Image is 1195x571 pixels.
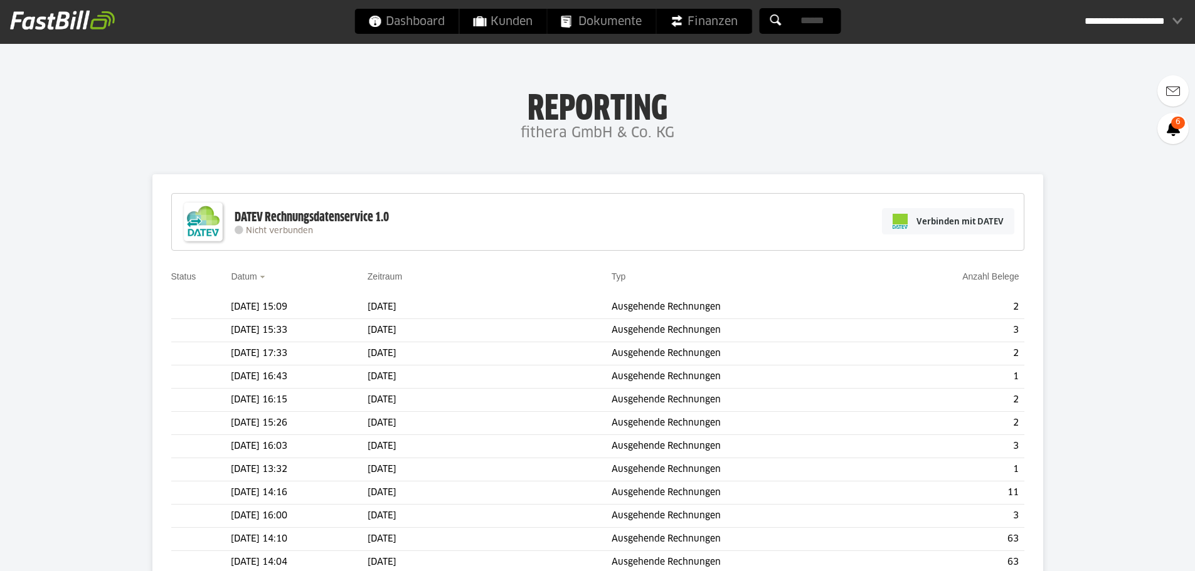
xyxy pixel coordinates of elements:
[612,435,875,458] td: Ausgehende Rechnungen
[231,412,367,435] td: [DATE] 15:26
[368,412,612,435] td: [DATE]
[612,271,626,281] a: Typ
[231,365,367,389] td: [DATE] 16:43
[368,9,445,34] span: Dashboard
[875,435,1024,458] td: 3
[916,215,1004,228] span: Verbinden mit DATEV
[231,528,367,551] td: [DATE] 14:10
[962,271,1019,281] a: Anzahl Belege
[368,389,612,412] td: [DATE]
[670,9,738,34] span: Finanzen
[368,481,612,505] td: [DATE]
[368,319,612,342] td: [DATE]
[875,505,1024,528] td: 3
[612,389,875,412] td: Ausgehende Rechnungen
[875,296,1024,319] td: 2
[354,9,459,34] a: Dashboard
[368,342,612,365] td: [DATE]
[231,342,367,365] td: [DATE] 17:33
[260,276,268,278] img: sort_desc.gif
[368,505,612,528] td: [DATE]
[459,9,546,34] a: Kunden
[612,528,875,551] td: Ausgehende Rechnungen
[612,458,875,481] td: Ausgehende Rechnungen
[231,389,367,412] td: [DATE] 16:15
[368,365,612,389] td: [DATE]
[171,271,196,281] a: Status
[875,528,1024,551] td: 63
[231,505,367,528] td: [DATE] 16:00
[561,9,642,34] span: Dokumente
[612,365,875,389] td: Ausgehende Rechnungen
[125,88,1070,121] h1: Reporting
[231,481,367,505] td: [DATE] 14:16
[473,9,533,34] span: Kunden
[612,412,875,435] td: Ausgehende Rechnungen
[875,412,1024,435] td: 2
[612,296,875,319] td: Ausgehende Rechnungen
[368,271,402,281] a: Zeitraum
[231,296,367,319] td: [DATE] 15:09
[875,389,1024,412] td: 2
[10,10,115,30] img: fastbill_logo_white.png
[1171,117,1185,129] span: 6
[612,342,875,365] td: Ausgehende Rechnungen
[656,9,752,34] a: Finanzen
[875,458,1024,481] td: 1
[1157,113,1189,144] a: 6
[231,458,367,481] td: [DATE] 13:32
[547,9,656,34] a: Dokumente
[368,458,612,481] td: [DATE]
[368,296,612,319] td: [DATE]
[882,208,1014,234] a: Verbinden mit DATEV
[612,505,875,528] td: Ausgehende Rechnungen
[612,481,875,505] td: Ausgehende Rechnungen
[875,342,1024,365] td: 2
[368,435,612,458] td: [DATE]
[231,271,257,281] a: Datum
[231,319,367,342] td: [DATE] 15:33
[612,319,875,342] td: Ausgehende Rechnungen
[235,209,389,226] div: DATEV Rechnungsdatenservice 1.0
[875,319,1024,342] td: 3
[178,197,228,247] img: DATEV-Datenservice Logo
[875,365,1024,389] td: 1
[875,481,1024,505] td: 11
[231,435,367,458] td: [DATE] 16:03
[893,214,908,229] img: pi-datev-logo-farbig-24.svg
[368,528,612,551] td: [DATE]
[246,227,313,235] span: Nicht verbunden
